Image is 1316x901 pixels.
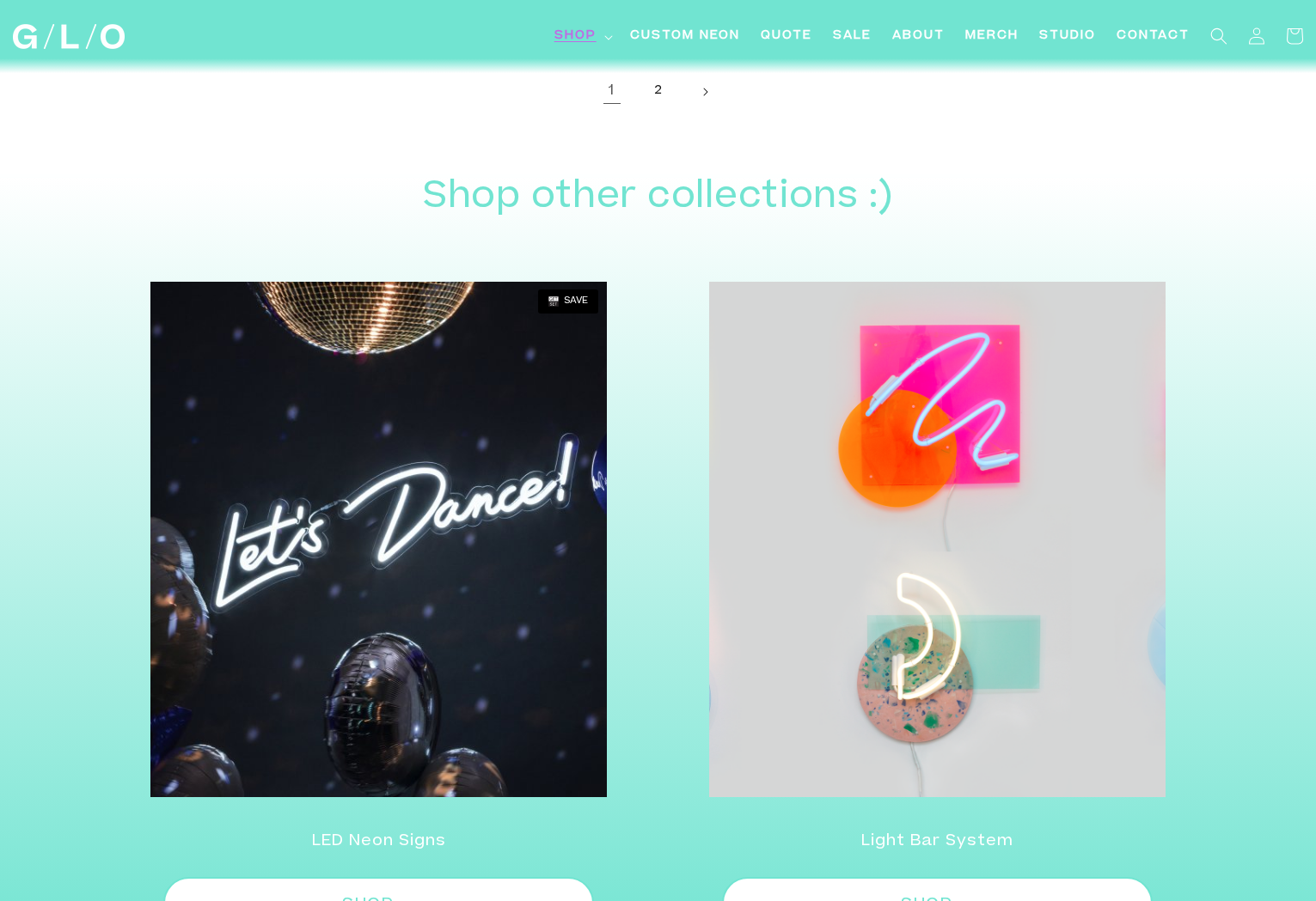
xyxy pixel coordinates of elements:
[684,828,1191,855] h2: Light Bar System
[538,289,598,314] button: Save
[630,27,740,46] span: Custom Neon
[100,73,1217,111] nav: Pagination
[709,282,1166,797] img: Light Bar System
[13,24,125,49] img: GLO Studio
[593,73,631,111] a: Page 1
[965,27,1019,46] span: Merch
[1029,17,1106,56] a: Studio
[882,17,955,56] a: About
[955,17,1029,56] a: Merch
[544,17,620,56] summary: Shop
[823,17,882,56] a: SALE
[750,17,823,56] a: Quote
[686,73,724,111] a: Next page
[7,18,132,56] a: GLO Studio
[1200,17,1238,55] summary: Search
[761,27,812,46] span: Quote
[892,27,945,46] span: About
[554,27,597,46] span: Shop
[100,178,1217,221] h3: Shop other collections :)
[125,828,633,855] h2: LED Neon Signs
[833,27,872,46] span: SALE
[640,73,677,111] a: Page 2
[150,282,607,797] img: LED Neon Signs
[1106,17,1200,56] a: Contact
[1007,661,1316,901] iframe: Chat Widget
[1039,27,1096,46] span: Studio
[1117,27,1190,46] span: Contact
[620,17,750,56] a: Custom Neon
